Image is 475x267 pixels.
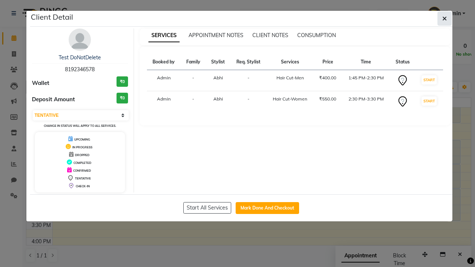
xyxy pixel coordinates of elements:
[32,95,75,104] span: Deposit Amount
[342,54,390,70] th: Time
[318,75,337,81] div: ₹400.00
[147,54,181,70] th: Booked by
[181,54,206,70] th: Family
[422,96,437,106] button: START
[73,169,91,172] span: CONFIRMED
[147,91,181,112] td: Admin
[74,138,90,141] span: UPCOMING
[318,96,337,102] div: ₹550.00
[266,54,314,70] th: Services
[297,32,336,39] span: CONSUMPTION
[72,145,92,149] span: IN PROGRESS
[342,70,390,91] td: 1:45 PM-2:30 PM
[181,70,206,91] td: -
[230,91,266,112] td: -
[213,96,223,102] span: Abhi
[213,75,223,80] span: Abhi
[271,75,309,81] div: Hair Cut-Men
[181,91,206,112] td: -
[75,177,91,180] span: TENTATIVE
[314,54,342,70] th: Price
[252,32,288,39] span: CLIENT NOTES
[69,29,91,51] img: avatar
[422,75,437,85] button: START
[117,93,128,103] h3: ₹0
[32,79,49,88] span: Wallet
[75,153,89,157] span: DROPPED
[230,70,266,91] td: -
[73,161,91,165] span: COMPLETED
[117,76,128,87] h3: ₹0
[31,11,73,23] h5: Client Detail
[189,32,243,39] span: APPOINTMENT NOTES
[65,66,95,73] span: 8192346578
[206,54,230,70] th: Stylist
[271,96,309,102] div: Hair Cut-Women
[147,70,181,91] td: Admin
[390,54,415,70] th: Status
[342,91,390,112] td: 2:30 PM-3:30 PM
[44,124,116,128] small: Change in status will apply to all services.
[236,202,299,214] button: Mark Done And Checkout
[76,184,90,188] span: CHECK-IN
[59,54,101,61] a: Test DoNotDelete
[148,29,180,42] span: SERVICES
[183,202,231,214] button: Start All Services
[230,54,266,70] th: Req. Stylist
